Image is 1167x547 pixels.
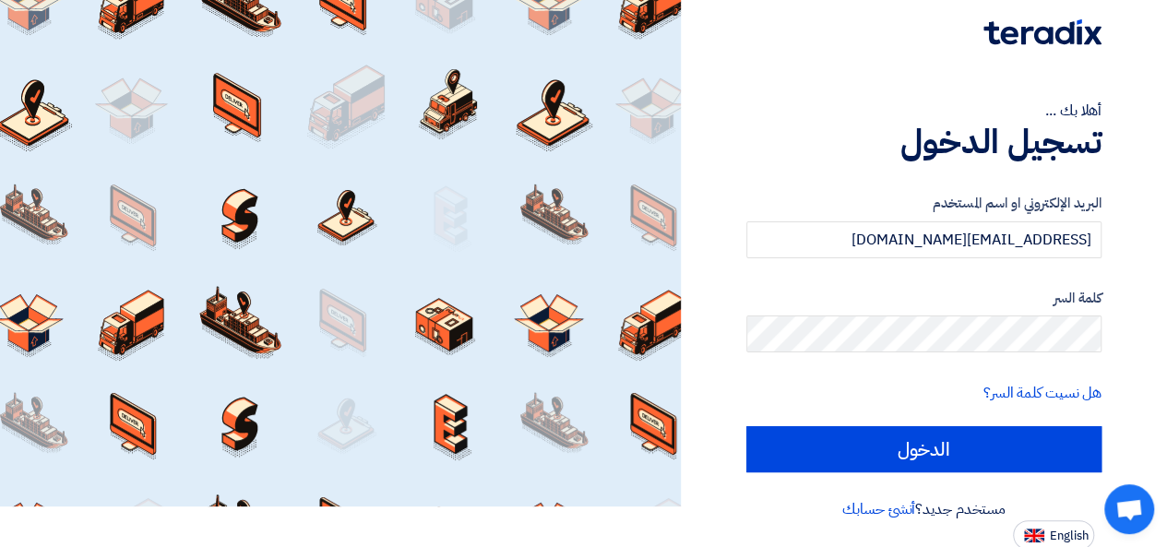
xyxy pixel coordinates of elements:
[1104,484,1154,534] a: Open chat
[746,426,1102,472] input: الدخول
[1024,529,1044,542] img: en-US.png
[983,382,1102,404] a: هل نسيت كلمة السر؟
[746,122,1102,162] h1: تسجيل الدخول
[746,100,1102,122] div: أهلا بك ...
[746,221,1102,258] input: أدخل بريد العمل الإلكتروني او اسم المستخدم الخاص بك ...
[842,498,915,520] a: أنشئ حسابك
[983,19,1102,45] img: Teradix logo
[746,193,1102,214] label: البريد الإلكتروني او اسم المستخدم
[746,498,1102,520] div: مستخدم جديد؟
[746,288,1102,309] label: كلمة السر
[1050,529,1089,542] span: English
